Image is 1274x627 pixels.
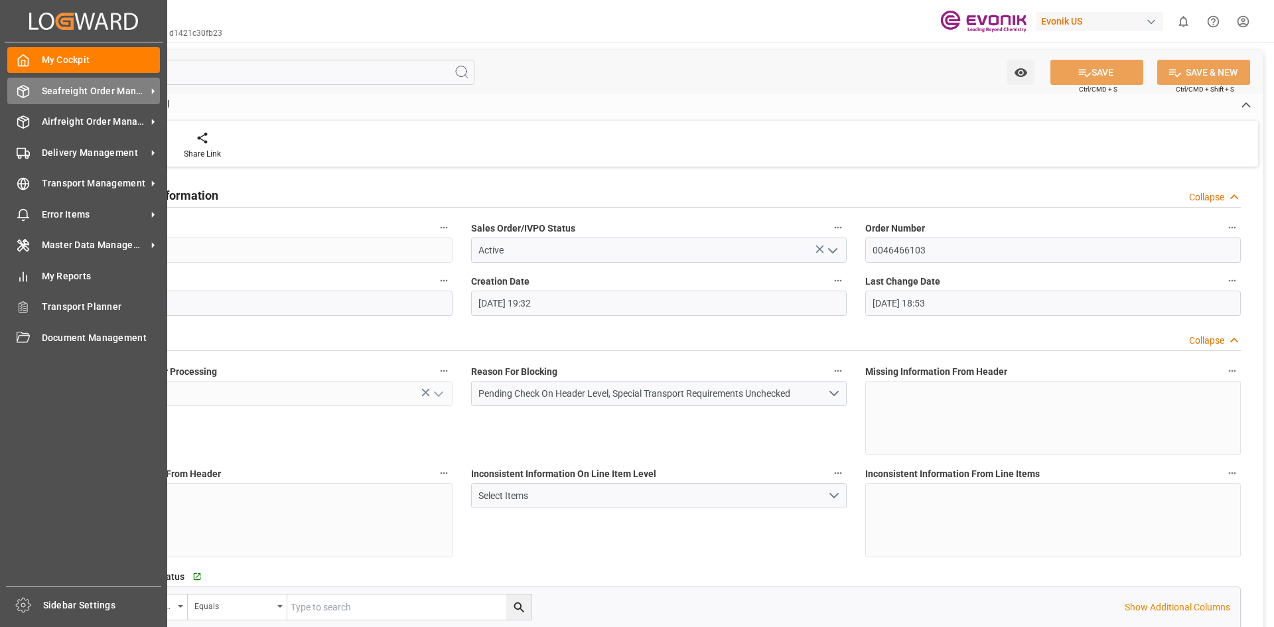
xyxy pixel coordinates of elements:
button: open menu [1007,60,1034,85]
button: SAVE & NEW [1157,60,1250,85]
button: code [435,219,453,236]
a: My Reports [7,263,160,289]
button: search button [506,594,531,620]
a: Transport Planner [7,294,160,320]
button: open menu [188,594,287,620]
span: Airfreight Order Management [42,115,147,129]
span: My Reports [42,269,161,283]
input: Type to search [287,594,531,620]
div: Evonik US [1036,12,1163,31]
button: Order Number [1224,219,1241,236]
input: DD.MM.YYYY HH:MM [865,291,1241,316]
button: open menu [821,240,841,261]
button: Help Center [1198,7,1228,36]
button: Missing Information From Header [1224,362,1241,380]
button: Last Change Date [1224,272,1241,289]
span: Ctrl/CMD + S [1079,84,1117,94]
a: Document Management [7,324,160,350]
button: open menu [471,381,847,406]
div: Collapse [1189,190,1224,204]
span: Sidebar Settings [43,598,162,612]
span: Seafreight Order Management [42,84,147,98]
a: My Cockpit [7,47,160,73]
img: Evonik-brand-mark-Deep-Purple-RGB.jpeg_1700498283.jpeg [940,10,1026,33]
button: open menu [427,383,447,404]
span: Creation Date [471,275,530,289]
span: My Cockpit [42,53,161,67]
span: Inconsistent Information From Line Items [865,467,1040,481]
span: Transport Planner [42,300,161,314]
span: Delivery Management [42,146,147,160]
span: Master Data Management [42,238,147,252]
div: Equals [194,597,273,612]
span: Sales Order/IVPO Status [471,222,575,236]
button: Inconsistent Information From Line Items [1224,464,1241,482]
span: Order Number [865,222,925,236]
button: Creation Date [829,272,847,289]
span: Last Change Date [865,275,940,289]
button: show 0 new notifications [1168,7,1198,36]
button: Blocked From Further Processing [435,362,453,380]
button: Inconsistent Information On Line Item Level [829,464,847,482]
div: Select Items [478,489,827,503]
span: Ctrl/CMD + Shift + S [1176,84,1234,94]
button: Reason For Blocking [829,362,847,380]
div: Collapse [1189,334,1224,348]
input: DD.MM.YYYY HH:MM [471,291,847,316]
button: Missing Master Data From Header [435,464,453,482]
span: Inconsistent Information On Line Item Level [471,467,656,481]
button: SAVE [1050,60,1143,85]
span: Error Items [42,208,147,222]
button: Order Type (SAP) [435,272,453,289]
span: Missing Information From Header [865,365,1007,379]
span: Document Management [42,331,161,345]
span: Transport Management [42,176,147,190]
span: Reason For Blocking [471,365,557,379]
div: Share Link [184,148,221,160]
div: Pending Check On Header Level, Special Transport Requirements Unchecked [478,387,827,401]
button: Evonik US [1036,9,1168,34]
button: open menu [471,483,847,508]
input: Search Fields [61,60,474,85]
button: Sales Order/IVPO Status [829,219,847,236]
p: Show Additional Columns [1125,600,1230,614]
